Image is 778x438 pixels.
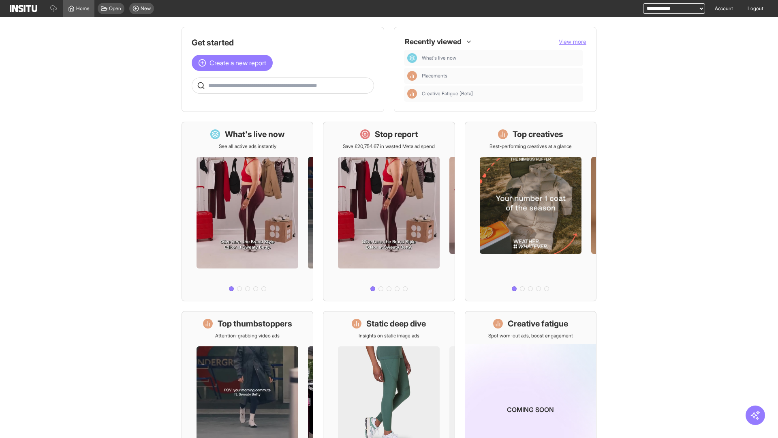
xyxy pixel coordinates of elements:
div: Insights [407,71,417,81]
p: Save £20,754.67 in wasted Meta ad spend [343,143,435,150]
button: View more [559,38,586,46]
p: Best-performing creatives at a glance [489,143,572,150]
div: Insights [407,89,417,99]
span: Open [109,5,121,12]
h1: Stop report [375,129,418,140]
h1: Top creatives [513,129,563,140]
span: Creative Fatigue [Beta] [422,90,473,97]
button: Create a new report [192,55,273,71]
h1: Get started [192,37,374,48]
img: Logo [10,5,37,12]
span: Placements [422,73,580,79]
h1: Static deep dive [366,318,426,329]
span: What's live now [422,55,456,61]
a: Top creativesBest-performing creatives at a glance [465,122,596,301]
a: What's live nowSee all active ads instantly [182,122,313,301]
p: Insights on static image ads [359,333,419,339]
span: New [141,5,151,12]
span: Creative Fatigue [Beta] [422,90,580,97]
span: Create a new report [209,58,266,68]
h1: What's live now [225,129,285,140]
div: Dashboard [407,53,417,63]
h1: Top thumbstoppers [218,318,292,329]
span: Home [76,5,90,12]
span: View more [559,38,586,45]
span: What's live now [422,55,580,61]
span: Placements [422,73,447,79]
p: See all active ads instantly [219,143,276,150]
a: Stop reportSave £20,754.67 in wasted Meta ad spend [323,122,455,301]
p: Attention-grabbing video ads [215,333,280,339]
